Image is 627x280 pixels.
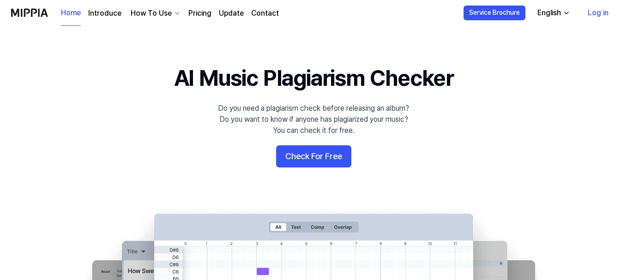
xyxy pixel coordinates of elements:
[174,63,453,94] h1: AI Music Plagiarism Checker
[536,7,563,18] div: English
[188,8,211,19] a: Pricing
[88,8,121,19] a: Introduce
[129,8,174,19] div: How To Use
[251,8,279,19] a: Contact
[129,8,181,19] button: How To Use
[530,4,576,22] button: English
[218,103,409,136] div: Do you need a plagiarism check before releasing an album? Do you want to know if anyone has plagi...
[276,145,351,167] button: Check For Free
[219,8,244,19] a: Update
[464,6,525,20] button: Service Brochure
[61,0,81,26] a: Home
